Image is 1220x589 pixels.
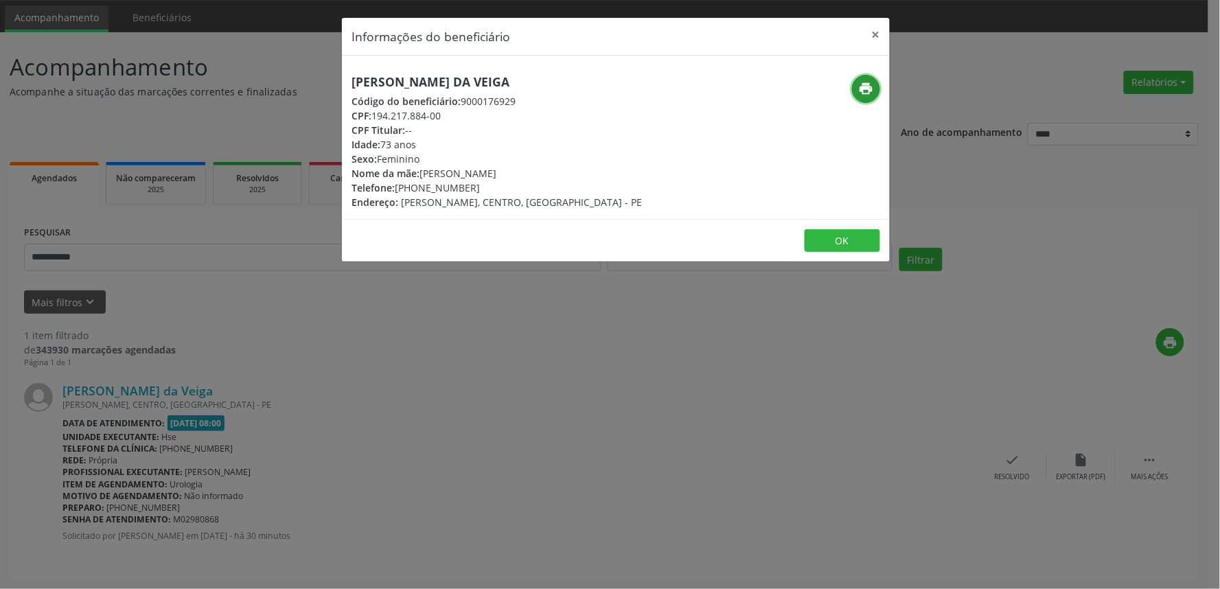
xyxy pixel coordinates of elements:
span: Código do beneficiário: [352,95,461,108]
span: Endereço: [352,196,398,209]
span: CPF: [352,109,371,122]
button: print [852,75,880,103]
span: Idade: [352,138,380,151]
div: [PERSON_NAME] [352,166,642,181]
div: 9000176929 [352,94,642,108]
span: Telefone: [352,181,395,194]
h5: Informações do beneficiário [352,27,510,45]
i: print [859,81,874,96]
div: 73 anos [352,137,642,152]
h5: [PERSON_NAME] da Veiga [352,75,642,89]
div: -- [352,123,642,137]
span: [PERSON_NAME], CENTRO, [GEOGRAPHIC_DATA] - PE [401,196,642,209]
button: OK [805,229,880,253]
div: 194.217.884-00 [352,108,642,123]
div: Feminino [352,152,642,166]
div: [PHONE_NUMBER] [352,181,642,195]
span: Sexo: [352,152,377,165]
span: CPF Titular: [352,124,405,137]
span: Nome da mãe: [352,167,419,180]
button: Close [862,18,890,51]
